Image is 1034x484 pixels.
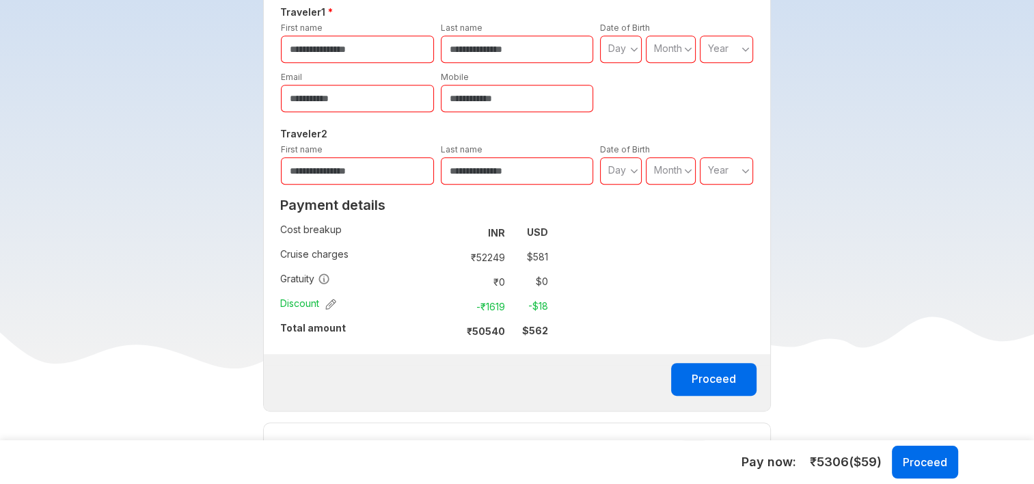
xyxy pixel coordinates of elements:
[277,126,757,142] h5: Traveler 2
[441,23,482,33] label: Last name
[281,23,323,33] label: First name
[511,247,548,267] td: $ 581
[488,227,505,239] strong: INR
[453,272,511,291] td: ₹ 0
[280,245,447,269] td: Cruise charges
[441,72,469,82] label: Mobile
[453,297,511,316] td: -₹ 1619
[608,42,626,54] span: Day
[447,220,453,245] td: :
[280,272,330,286] span: Gratuity
[810,453,882,471] span: ₹ 5306 ($ 59 )
[467,325,505,337] strong: ₹ 50540
[600,23,650,33] label: Date of Birth
[600,144,650,154] label: Date of Birth
[742,42,750,56] svg: angle down
[630,42,638,56] svg: angle down
[277,4,757,21] h5: Traveler 1
[527,226,548,238] strong: USD
[892,446,958,479] button: Proceed
[708,164,729,176] span: Year
[281,144,323,154] label: First name
[608,164,626,176] span: Day
[441,144,482,154] label: Last name
[280,322,346,334] strong: Total amount
[447,245,453,269] td: :
[654,42,682,54] span: Month
[522,325,548,336] strong: $ 562
[280,297,336,310] span: Discount
[280,197,548,213] h2: Payment details
[684,164,692,178] svg: angle down
[447,319,453,343] td: :
[671,363,757,396] button: Proceed
[511,272,548,291] td: $ 0
[742,164,750,178] svg: angle down
[453,247,511,267] td: ₹ 52249
[281,72,302,82] label: Email
[708,42,729,54] span: Year
[654,164,682,176] span: Month
[447,294,453,319] td: :
[280,220,447,245] td: Cost breakup
[630,164,638,178] svg: angle down
[684,42,692,56] svg: angle down
[742,454,796,470] h5: Pay now :
[511,297,548,316] td: -$ 18
[447,269,453,294] td: :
